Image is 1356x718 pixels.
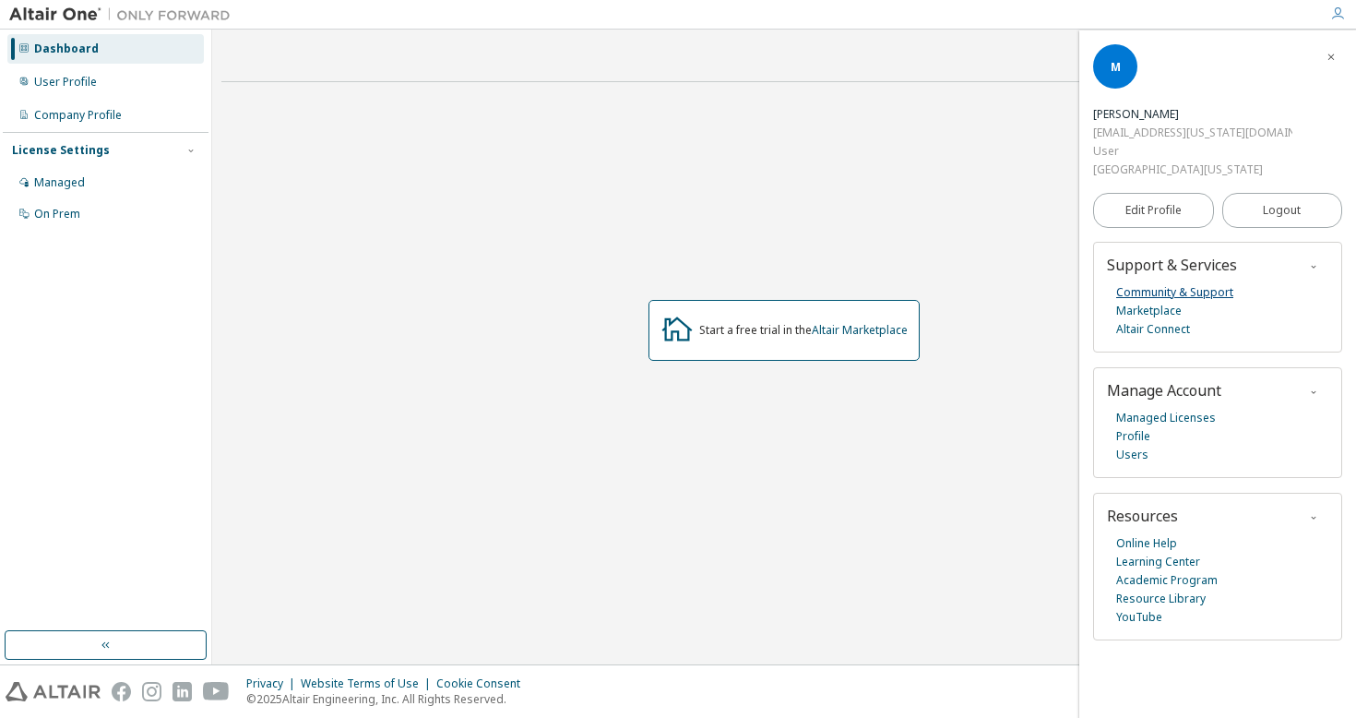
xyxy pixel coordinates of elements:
span: Logout [1263,201,1301,220]
a: Managed Licenses [1116,409,1216,427]
div: [EMAIL_ADDRESS][US_STATE][DOMAIN_NAME] [1093,124,1292,142]
p: © 2025 Altair Engineering, Inc. All Rights Reserved. [246,691,531,707]
div: Privacy [246,676,301,691]
span: Manage Account [1107,380,1221,401]
button: Logout [1222,193,1343,228]
div: User [1093,142,1292,161]
a: Profile [1116,427,1150,446]
a: Altair Connect [1116,320,1190,339]
div: Cookie Consent [436,676,531,691]
a: Users [1116,446,1148,464]
a: Marketplace [1116,302,1182,320]
a: Online Help [1116,534,1177,553]
a: Altair Marketplace [812,322,908,338]
img: altair_logo.svg [6,682,101,701]
img: Altair One [9,6,240,24]
div: Melina Qian [1093,105,1292,124]
div: On Prem [34,207,80,221]
a: Edit Profile [1093,193,1214,228]
div: Company Profile [34,108,122,123]
img: facebook.svg [112,682,131,701]
span: Resources [1107,506,1178,526]
div: Managed [34,175,85,190]
div: Website Terms of Use [301,676,436,691]
div: User Profile [34,75,97,90]
div: Start a free trial in the [699,323,908,338]
span: Edit Profile [1125,203,1182,218]
span: Support & Services [1107,255,1237,275]
a: Community & Support [1116,283,1233,302]
img: linkedin.svg [172,682,192,701]
a: YouTube [1116,608,1162,627]
img: instagram.svg [142,682,161,701]
div: [GEOGRAPHIC_DATA][US_STATE] [1093,161,1292,179]
div: License Settings [12,143,110,158]
img: youtube.svg [203,682,230,701]
a: Academic Program [1116,571,1218,590]
div: Dashboard [34,42,99,56]
span: M [1111,59,1121,75]
a: Learning Center [1116,553,1200,571]
a: Resource Library [1116,590,1206,608]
